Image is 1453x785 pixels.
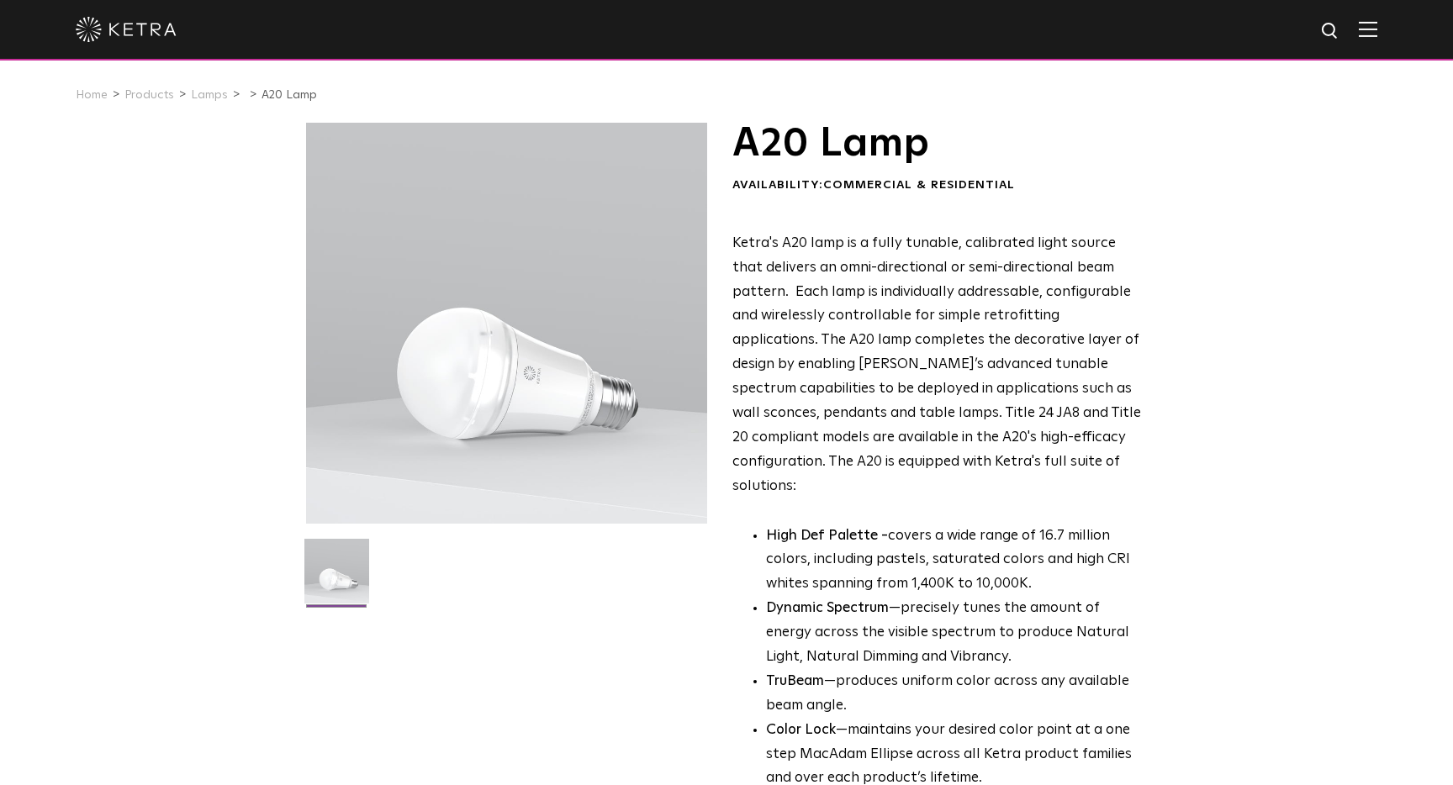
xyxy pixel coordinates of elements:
[76,89,108,101] a: Home
[732,236,1141,493] span: Ketra's A20 lamp is a fully tunable, calibrated light source that delivers an omni-directional or...
[766,597,1142,670] li: —precisely tunes the amount of energy across the visible spectrum to produce Natural Light, Natur...
[124,89,174,101] a: Products
[732,123,1142,165] h1: A20 Lamp
[823,179,1015,191] span: Commercial & Residential
[766,670,1142,719] li: —produces uniform color across any available beam angle.
[304,539,369,616] img: A20-Lamp-2021-Web-Square
[1320,21,1341,42] img: search icon
[766,723,836,737] strong: Color Lock
[766,529,888,543] strong: High Def Palette -
[191,89,228,101] a: Lamps
[766,674,824,688] strong: TruBeam
[732,177,1142,194] div: Availability:
[262,89,317,101] a: A20 Lamp
[766,601,889,615] strong: Dynamic Spectrum
[1359,21,1377,37] img: Hamburger%20Nav.svg
[766,524,1142,598] p: covers a wide range of 16.7 million colors, including pastels, saturated colors and high CRI whit...
[76,17,177,42] img: ketra-logo-2019-white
